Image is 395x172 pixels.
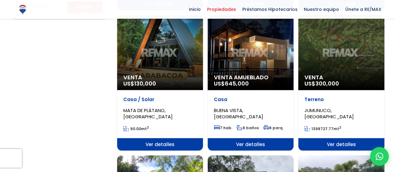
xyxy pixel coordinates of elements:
span: 6 parq. [263,125,284,130]
p: Casa [214,96,287,102]
span: mt [123,126,149,131]
a: Venta US$130,000 Casa / Solar MATA DE PLÁTANO, [GEOGRAPHIC_DATA] 90.00mt2 Ver detalles [117,15,203,150]
sup: 2 [147,125,149,130]
p: Terreno [304,96,378,102]
span: Ver detalles [208,138,294,150]
span: MATA DE PLÁTANO, [GEOGRAPHIC_DATA] [123,107,173,120]
span: Venta [123,74,197,81]
span: 7 hab. [214,125,232,130]
span: Venta [304,74,378,81]
span: Ver detalles [117,138,203,150]
span: Propiedades [204,5,239,14]
span: US$ [304,80,339,87]
span: BUENA VISTA, [GEOGRAPHIC_DATA] [214,107,263,120]
p: Casa / Solar [123,96,197,102]
span: Inicio [186,5,204,14]
a: Venta US$300,000 Terreno JUMUNUCO, [GEOGRAPHIC_DATA] 1398727.77mt2 Ver detalles [298,15,384,150]
span: 6 baños [237,125,259,130]
span: 1398727.77 [311,126,333,131]
span: Ver detalles [298,138,384,150]
span: US$ [123,80,156,87]
span: Nuestro equipo [301,5,342,14]
span: 300,000 [315,80,339,87]
sup: 2 [339,125,341,130]
span: 90.00 [130,126,141,131]
span: 645,000 [225,80,249,87]
img: Logo de REMAX [17,4,28,15]
span: JUMUNUCO, [GEOGRAPHIC_DATA] [304,107,354,120]
a: Venta Amueblado US$645,000 Casa BUENA VISTA, [GEOGRAPHIC_DATA] 7 hab. 6 baños 6 parq. Ver detalles [208,15,294,150]
span: 130,000 [134,80,156,87]
span: mt [304,126,341,131]
span: Venta Amueblado [214,74,287,81]
span: US$ [214,80,249,87]
span: Préstamos Hipotecarios [239,5,301,14]
span: Únete a RE/MAX [342,5,384,14]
